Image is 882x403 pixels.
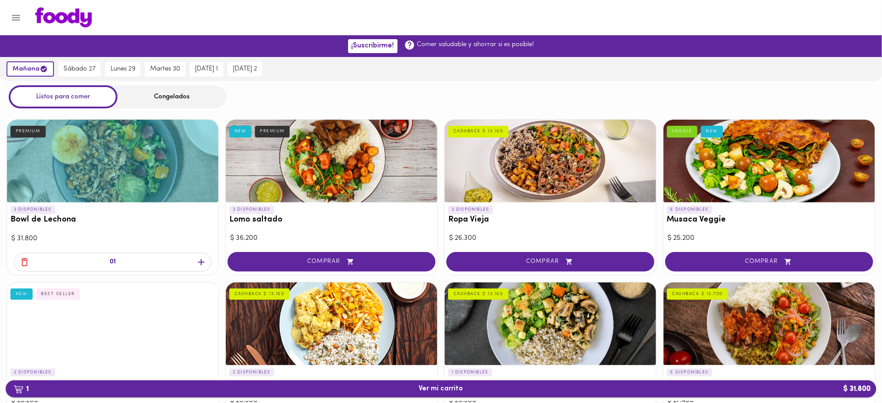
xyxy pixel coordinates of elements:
span: [DATE] 1 [195,65,218,73]
p: 2 DISPONIBLES [229,369,274,376]
p: 3 DISPONIBLES [10,206,55,214]
b: 1 [8,383,34,395]
p: 6 DISPONIBLES [667,206,712,214]
div: Lomo saltado [226,120,437,202]
button: sábado 27 [58,62,101,77]
div: Pollo al Curry [226,282,437,365]
button: [DATE] 2 [228,62,262,77]
div: Pollo de la Nona [7,282,218,365]
div: CASHBACK $ 13.150 [448,289,509,300]
div: NEW [701,126,723,137]
button: ¡Suscribirme! [348,39,398,53]
div: Listos para comer [9,85,117,108]
div: Ropa Vieja [445,120,656,202]
span: COMPRAR [676,258,862,265]
p: 2 DISPONIBLES [10,369,55,376]
p: 3 DISPONIBLES [448,206,493,214]
div: Musaca Veggie [664,120,875,202]
h3: Ropa Vieja [448,215,653,225]
div: VEGGIE [667,126,698,137]
button: COMPRAR [665,252,873,272]
div: Pollo espinaca champiñón [445,282,656,365]
p: 1 DISPONIBLES [448,369,492,376]
div: Congelados [117,85,226,108]
span: [DATE] 2 [233,65,257,73]
p: 01 [110,257,116,267]
h3: Lomo saltado [229,215,434,225]
button: COMPRAR [446,252,654,272]
div: $ 31.800 [11,234,214,244]
span: COMPRAR [457,258,644,265]
div: CASHBACK $ 13.150 [229,289,290,300]
div: NEW [229,126,252,137]
button: COMPRAR [228,252,436,272]
div: Bowl de Lechona [7,120,218,202]
span: lunes 29 [111,65,135,73]
p: Comer saludable y ahorrar si es posible! [417,40,534,49]
p: 3 DISPONIBLES [229,206,274,214]
div: $ 26.300 [449,233,652,243]
img: cart.png [13,385,23,394]
button: mañana [7,61,54,77]
button: Menu [5,7,27,28]
div: PREMIUM [255,126,290,137]
p: 5 DISPONIBLES [667,369,712,376]
h3: Musaca Veggie [667,215,872,225]
span: martes 30 [150,65,180,73]
div: CASHBACK $ 13.700 [667,289,728,300]
div: BEST SELLER [36,289,80,300]
span: mañana [13,65,48,73]
span: ¡Suscribirme! [352,42,394,50]
div: NEW [10,289,33,300]
iframe: Messagebird Livechat Widget [832,353,873,394]
span: Ver mi carrito [419,385,463,393]
span: COMPRAR [238,258,425,265]
h3: Bowl de Lechona [10,215,215,225]
div: Caserito [664,282,875,365]
img: logo.png [35,7,92,27]
button: 1Ver mi carrito$ 31.800 [6,380,876,397]
div: PREMIUM [10,126,46,137]
div: $ 25.200 [668,233,871,243]
button: [DATE] 1 [190,62,223,77]
div: CASHBACK $ 13.150 [448,126,509,137]
button: lunes 29 [105,62,141,77]
span: sábado 27 [64,65,96,73]
button: martes 30 [145,62,185,77]
div: $ 36.200 [230,233,433,243]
